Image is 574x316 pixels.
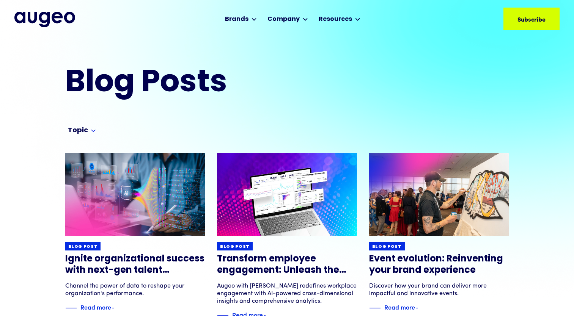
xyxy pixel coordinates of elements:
img: Blue decorative line [65,303,77,313]
img: Arrow symbol in bright blue pointing down to indicate an expanded section. [91,130,96,132]
div: Read more [384,302,415,311]
img: Augeo's full logo in midnight blue. [14,12,75,27]
h3: Ignite organizational success with next-gen talent optimization [65,253,205,276]
div: Blog post [372,244,402,250]
div: Topic [68,126,88,135]
div: Channel the power of data to reshape your organization's performance. [65,282,205,297]
div: Resources [319,15,352,24]
a: Blog postIgnite organizational success with next-gen talent optimizationChannel the power of data... [65,153,205,313]
h2: Blog Posts [65,68,509,99]
div: Read more [80,302,111,311]
img: Blue text arrow [112,303,123,313]
div: Brands [225,15,248,24]
div: Company [267,15,300,24]
div: Discover how your brand can deliver more impactful and innovative events. [369,282,509,297]
div: Augeo with [PERSON_NAME] redefines workplace engagement with AI-powered cross-dimensional insight... [217,282,357,305]
img: Blue decorative line [369,303,381,313]
a: Blog postEvent evolution: Reinventing your brand experienceDiscover how your brand can deliver mo... [369,153,509,313]
img: Blue text arrow [416,303,427,313]
h3: Event evolution: Reinventing your brand experience [369,253,509,276]
a: home [14,12,75,27]
div: Blog post [220,244,250,250]
h3: Transform employee engagement: Unleash the power of next-gen insights [217,253,357,276]
div: Blog post [68,244,98,250]
a: Subscribe [503,8,560,30]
